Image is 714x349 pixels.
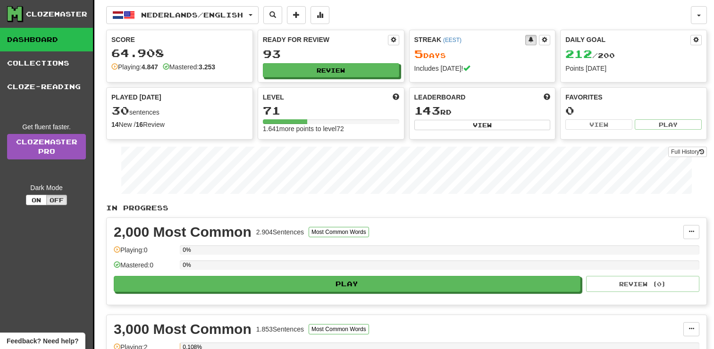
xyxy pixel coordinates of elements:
div: Day s [414,48,551,60]
div: rd [414,105,551,117]
span: Score more points to level up [393,92,399,102]
button: Review (0) [586,276,699,292]
div: Dark Mode [7,183,86,192]
div: Points [DATE] [565,64,702,73]
span: Nederlands / English [141,11,243,19]
button: More stats [311,6,329,24]
span: / 200 [565,51,615,59]
button: Off [46,195,67,205]
div: 3,000 Most Common [114,322,252,336]
button: Add sentence to collection [287,6,306,24]
div: 64.908 [111,47,248,59]
div: 93 [263,48,399,60]
div: Favorites [565,92,702,102]
button: View [565,119,632,130]
strong: 16 [135,121,143,128]
span: Open feedback widget [7,336,78,346]
strong: 4.847 [142,63,158,71]
div: 2.904 Sentences [256,227,304,237]
div: Get fluent faster. [7,122,86,132]
div: Ready for Review [263,35,388,44]
div: Playing: 0 [114,245,175,261]
a: ClozemasterPro [7,134,86,159]
button: Full History [668,147,707,157]
button: Play [635,119,702,130]
span: 30 [111,104,129,117]
strong: 14 [111,121,119,128]
div: Daily Goal [565,35,690,45]
button: Review [263,63,399,77]
div: Mastered: [163,62,215,72]
div: New / Review [111,120,248,129]
button: Nederlands/English [106,6,259,24]
div: Mastered: 0 [114,260,175,276]
p: In Progress [106,203,707,213]
a: (EEST) [443,37,462,43]
div: 0 [565,105,702,116]
button: On [26,195,47,205]
span: 143 [414,104,440,117]
span: Played [DATE] [111,92,161,102]
button: View [414,120,551,130]
div: Streak [414,35,526,44]
div: Playing: [111,62,158,72]
span: This week in points, UTC [544,92,550,102]
button: Most Common Words [309,227,369,237]
div: Includes [DATE]! [414,64,551,73]
div: Score [111,35,248,44]
button: Search sentences [263,6,282,24]
button: Most Common Words [309,324,369,334]
span: 212 [565,47,592,60]
span: Leaderboard [414,92,466,102]
div: 71 [263,105,399,116]
strong: 3.253 [199,63,215,71]
span: 5 [414,47,423,60]
div: 2,000 Most Common [114,225,252,239]
span: Level [263,92,284,102]
div: 1.853 Sentences [256,324,304,334]
div: 1.641 more points to level 72 [263,124,399,133]
div: Clozemaster [26,9,87,19]
div: sentences [111,105,248,117]
button: Play [114,276,580,292]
